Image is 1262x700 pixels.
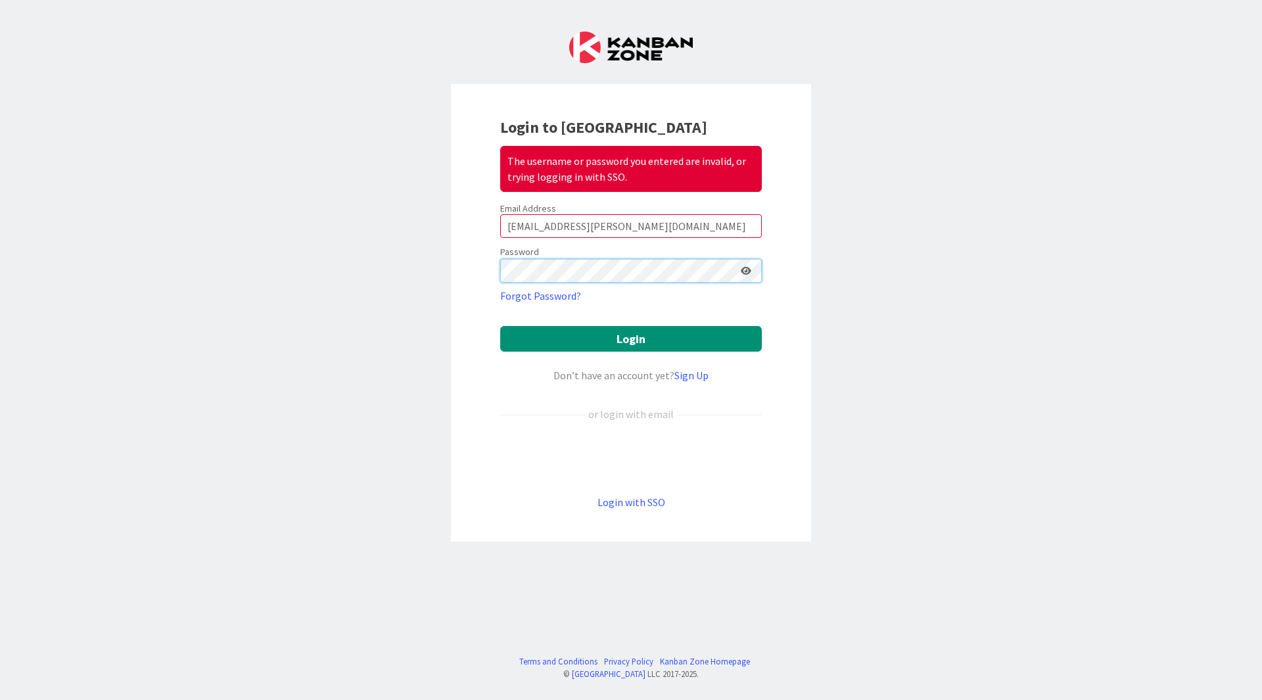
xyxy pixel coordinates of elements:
b: Login to [GEOGRAPHIC_DATA] [500,117,707,137]
a: Forgot Password? [500,288,581,304]
a: [GEOGRAPHIC_DATA] [572,668,645,679]
button: Login [500,326,762,352]
label: Email Address [500,202,556,214]
a: Login with SSO [597,496,665,509]
div: The username or password you entered are invalid, or trying logging in with SSO. [500,146,762,192]
img: Kanban Zone [569,32,693,63]
a: Terms and Conditions [519,655,597,668]
div: © LLC 2017- 2025 . [513,668,750,680]
label: Password [500,245,539,259]
iframe: Kirjaudu Google-tilillä -painike [494,444,768,473]
a: Sign Up [674,369,709,382]
a: Privacy Policy [604,655,653,668]
a: Kanban Zone Homepage [660,655,750,668]
div: or login with email [585,406,677,422]
div: Don’t have an account yet? [500,367,762,383]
